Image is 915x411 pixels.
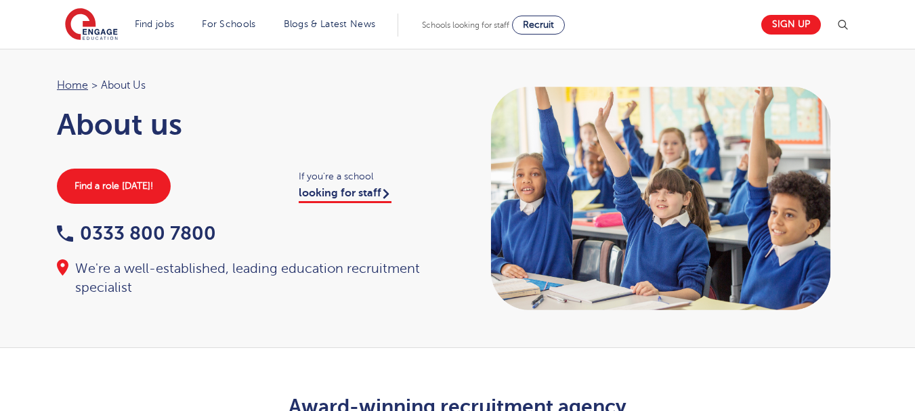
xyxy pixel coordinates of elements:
[202,19,255,29] a: For Schools
[512,16,565,35] a: Recruit
[57,169,171,204] a: Find a role [DATE]!
[299,169,444,184] span: If you're a school
[523,20,554,30] span: Recruit
[101,77,146,94] span: About Us
[57,259,444,297] div: We're a well-established, leading education recruitment specialist
[57,79,88,91] a: Home
[57,108,444,142] h1: About us
[57,223,216,244] a: 0333 800 7800
[57,77,444,94] nav: breadcrumb
[65,8,118,42] img: Engage Education
[761,15,821,35] a: Sign up
[91,79,98,91] span: >
[284,19,376,29] a: Blogs & Latest News
[299,187,391,203] a: looking for staff
[422,20,509,30] span: Schools looking for staff
[135,19,175,29] a: Find jobs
